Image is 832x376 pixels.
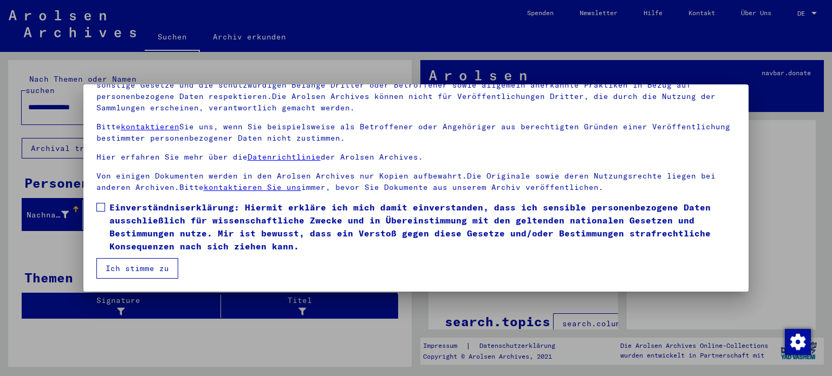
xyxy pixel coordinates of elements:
img: Zustimmung ändern [785,329,811,355]
span: Einverständniserklärung: Hiermit erkläre ich mich damit einverstanden, dass ich sensible personen... [109,201,736,253]
p: Von einigen Dokumenten werden in den Arolsen Archives nur Kopien aufbewahrt.Die Originale sowie d... [96,170,736,193]
a: kontaktieren Sie uns [204,182,301,192]
button: Ich stimme zu [96,258,178,279]
a: kontaktieren [121,122,179,131]
p: Hier erfahren Sie mehr über die der Arolsen Archives. [96,151,736,163]
a: Datenrichtlinie [248,152,321,162]
div: Zustimmung ändern [784,328,810,354]
p: Bitte Sie uns, wenn Sie beispielsweise als Betroffener oder Angehöriger aus berechtigten Gründen ... [96,121,736,144]
p: Bitte beachten Sie, dass dieses Portal über NS - Verfolgte sensible Daten zu identifizierten oder... [96,57,736,114]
